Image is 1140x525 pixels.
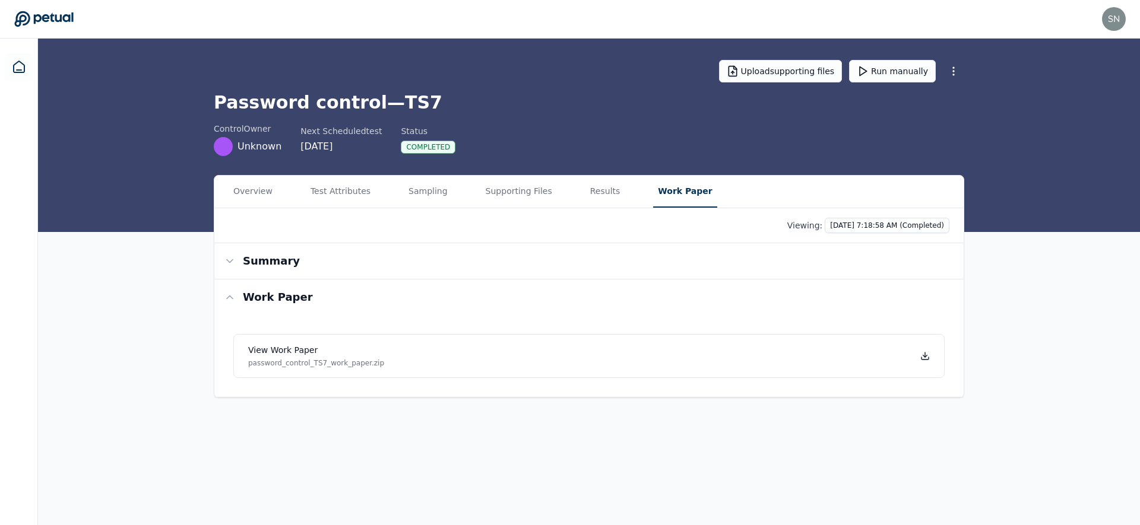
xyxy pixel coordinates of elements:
[214,243,964,279] button: Summary
[404,176,452,208] button: Sampling
[300,139,382,154] div: [DATE]
[653,176,717,208] button: Work Paper
[300,125,382,137] div: Next Scheduled test
[248,358,384,368] p: password_control_TS7_work_paper.zip
[719,60,843,82] button: Uploadsupporting files
[943,61,964,82] button: More Options
[248,344,384,356] h4: View work paper
[243,253,300,269] h3: Summary
[585,176,625,208] button: Results
[243,289,313,306] h3: Work paper
[229,176,277,208] button: Overview
[237,139,281,154] span: Unknown
[5,53,33,81] a: Dashboard
[401,141,455,154] div: Completed
[787,219,823,231] p: Viewing:
[214,279,964,315] button: Work paper
[214,92,964,113] h1: Password control — TS7
[214,123,281,135] div: control Owner
[1102,7,1126,31] img: snir@petual.ai
[401,125,455,137] div: Status
[14,11,74,27] a: Go to Dashboard
[481,176,557,208] button: Supporting Files
[306,176,375,208] button: Test Attributes
[825,218,949,233] button: [DATE] 7:18:58 AM (Completed)
[849,60,936,82] button: Run manually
